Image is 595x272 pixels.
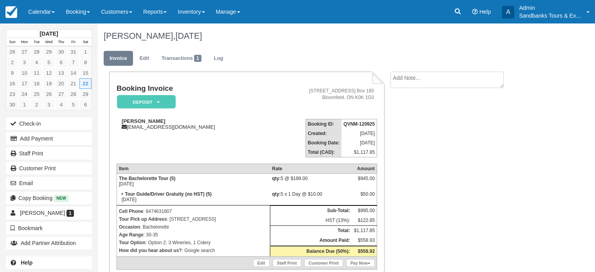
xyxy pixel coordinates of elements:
address: [STREET_ADDRESS] Box 185 Bloomfield, ON K0K 1G0 [270,88,374,101]
a: 27 [18,47,31,57]
strong: qty [272,191,281,197]
b: Help [21,259,32,266]
a: 5 [43,57,55,68]
th: Amount [352,164,377,174]
td: $1,117.85 [342,148,377,157]
a: Staff Print [273,259,301,267]
a: 28 [31,47,43,57]
a: 3 [43,99,55,110]
a: 19 [43,78,55,89]
a: Pay Now [346,259,375,267]
a: 23 [6,89,18,99]
td: $995.00 [352,206,377,216]
span: 1 [67,210,74,217]
a: 14 [67,68,79,78]
div: [EMAIL_ADDRESS][DOMAIN_NAME] [117,118,267,130]
a: 6 [79,99,92,110]
th: Balance Due (50%): [270,246,352,257]
a: Customer Print [304,259,343,267]
a: 29 [79,89,92,99]
td: [DATE] [342,129,377,138]
a: 26 [43,89,55,99]
a: 2 [31,99,43,110]
strong: Occasion [119,224,140,230]
strong: [PERSON_NAME] [122,118,165,124]
div: A [502,6,514,18]
th: Sat [79,38,92,47]
a: Staff Print [6,147,92,160]
a: Transactions1 [156,51,207,66]
a: 26 [6,47,18,57]
th: Tue [31,38,43,47]
a: 28 [67,89,79,99]
th: Mon [18,38,31,47]
span: Help [479,9,491,15]
a: 15 [79,68,92,78]
strong: Tour Option [119,240,146,245]
th: Booking ID: [306,119,342,129]
button: Bookmark [6,222,92,234]
a: 25 [31,89,43,99]
th: Sub-Total: [270,206,352,216]
td: $558.93 [352,236,377,246]
a: 29 [43,47,55,57]
a: [PERSON_NAME] 1 [6,207,92,219]
button: Check-in [6,117,92,130]
p: : 6474631807 [119,207,268,215]
th: Item [117,164,270,174]
strong: [DATE] [40,31,58,37]
button: Add Payment [6,132,92,145]
a: 27 [55,89,67,99]
a: Invoice [104,51,133,66]
a: 21 [67,78,79,89]
h1: [PERSON_NAME], [104,31,538,41]
a: 31 [67,47,79,57]
button: Email [6,177,92,189]
a: Deposit [117,95,173,109]
a: 16 [6,78,18,89]
img: checkfront-main-nav-mini-logo.png [5,6,17,18]
strong: Age Range [119,232,144,238]
strong: Tour Guide/Driver Gratuity (no HST) (5) [125,191,212,197]
a: 3 [18,57,31,68]
a: 1 [79,47,92,57]
div: $945.00 [354,176,375,187]
i: Help [472,9,478,14]
th: Thu [55,38,67,47]
th: Fri [67,38,79,47]
a: Customer Print [6,162,92,175]
a: 5 [67,99,79,110]
h1: Booking Invoice [117,85,267,93]
td: $1,117.85 [352,226,377,236]
a: Edit [253,259,270,267]
td: [DATE] [342,138,377,148]
a: 22 [79,78,92,89]
p: : Option 2: 3 Wineries, 1 Cidery [119,239,268,247]
a: 1 [18,99,31,110]
a: 18 [31,78,43,89]
td: 5 @ $189.00 [270,174,352,190]
a: 12 [43,68,55,78]
th: Created: [306,129,342,138]
a: 13 [55,68,67,78]
a: Help [6,256,92,269]
td: [DATE] [117,189,270,205]
td: HST (13%): [270,216,352,225]
a: 4 [31,57,43,68]
a: 30 [55,47,67,57]
a: 17 [18,78,31,89]
p: : 30-35 [119,231,268,239]
th: Sun [6,38,18,47]
span: [PERSON_NAME] [20,210,65,216]
span: 1 [194,55,201,62]
strong: qty [272,176,281,181]
td: [DATE] [117,174,270,190]
strong: The Bachelorette Tour (5) [119,176,175,181]
a: 30 [6,99,18,110]
strong: Cell Phone [119,209,143,214]
th: Total (CAD): [306,148,342,157]
a: 6 [55,57,67,68]
a: 20 [55,78,67,89]
th: Wed [43,38,55,47]
strong: How did you hear about us? [119,248,182,253]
